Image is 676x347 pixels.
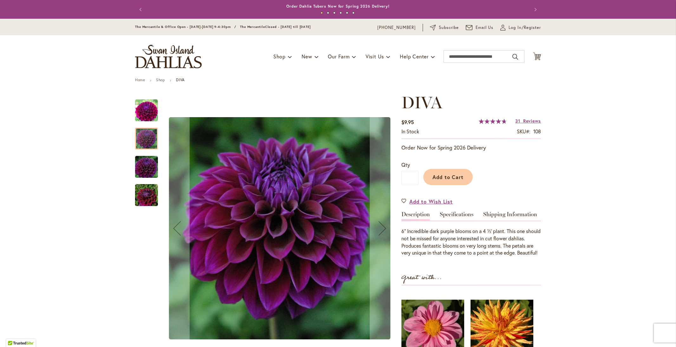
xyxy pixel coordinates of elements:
span: Subscribe [439,24,459,31]
span: New [302,53,312,60]
a: Home [135,77,145,82]
strong: Great with... [401,272,442,283]
div: Diva [135,150,164,178]
span: In stock [401,128,419,135]
a: store logo [135,45,202,68]
button: Next [528,3,541,16]
a: Log In/Register [500,24,541,31]
span: Qty [401,161,410,168]
button: 6 of 6 [352,12,354,14]
a: Email Us [466,24,494,31]
div: 6” Incredible dark purple blooms on a 4 ½’ plant. This one should not be missed for anyone intere... [401,228,541,257]
a: Order Dahlia Tubers Now for Spring 2026 Delivery! [286,4,390,9]
div: 95% [479,119,507,124]
img: Diva [135,99,158,122]
a: 31 Reviews [515,118,541,124]
strong: SKU [517,128,530,135]
a: Subscribe [430,24,459,31]
button: 5 of 6 [346,12,348,14]
div: Availability [401,128,419,135]
span: Reviews [523,118,541,124]
span: 31 [515,118,520,124]
a: Add to Wish List [401,198,453,205]
span: Add to Wish List [409,198,453,205]
button: 2 of 6 [327,12,329,14]
button: 3 of 6 [333,12,335,14]
button: Add to Cart [423,169,473,185]
iframe: Launch Accessibility Center [5,324,23,342]
span: Closed - [DATE] till [DATE] [265,25,311,29]
span: Help Center [400,53,429,60]
span: Email Us [476,24,494,31]
div: Detailed Product Info [401,211,541,257]
span: Visit Us [366,53,384,60]
p: Order Now for Spring 2026 Delivery [401,144,541,151]
img: Diva [124,180,169,210]
span: Add to Cart [432,174,464,180]
div: Diva [135,93,164,121]
a: Specifications [440,211,473,221]
div: 108 [533,128,541,135]
a: Shop [156,77,165,82]
a: [PHONE_NUMBER] [377,24,416,31]
a: Shipping Information [483,211,537,221]
strong: DIVA [176,77,185,82]
span: $9.95 [401,119,414,125]
div: Diva [135,178,158,206]
span: DIVA [401,92,442,112]
button: Previous [135,3,148,16]
span: Shop [273,53,286,60]
img: Diva [124,152,169,182]
span: Log In/Register [509,24,541,31]
span: The Mercantile & Office Open - [DATE]-[DATE] 9-4:30pm / The Mercantile [135,25,265,29]
span: Our Farm [328,53,349,60]
button: 1 of 6 [321,12,323,14]
div: Diva [135,121,164,150]
a: Description [401,211,430,221]
button: 4 of 6 [340,12,342,14]
img: Diva [169,117,391,339]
